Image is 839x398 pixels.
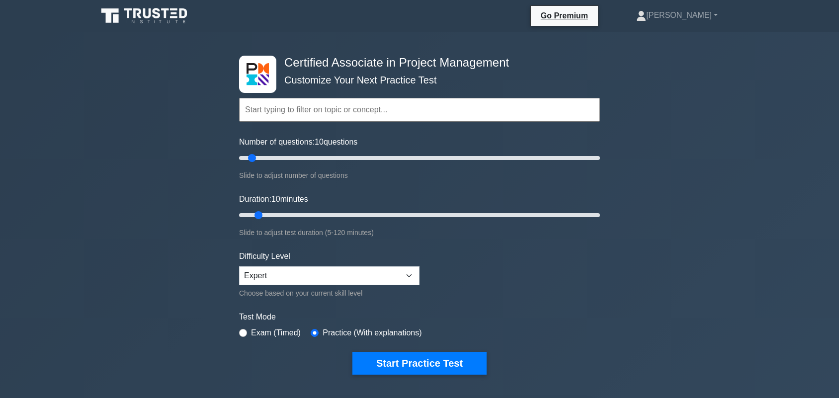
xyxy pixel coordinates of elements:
label: Number of questions: questions [239,136,357,148]
div: Slide to adjust number of questions [239,169,600,181]
label: Practice (With explanations) [323,327,421,339]
a: [PERSON_NAME] [612,5,742,25]
div: Slide to adjust test duration (5-120 minutes) [239,227,600,239]
h4: Certified Associate in Project Management [280,56,551,70]
a: Go Premium [535,9,594,22]
label: Exam (Timed) [251,327,301,339]
button: Start Practice Test [352,352,487,375]
label: Test Mode [239,311,600,323]
span: 10 [271,195,280,203]
label: Difficulty Level [239,250,290,262]
label: Duration: minutes [239,193,308,205]
input: Start typing to filter on topic or concept... [239,98,600,122]
span: 10 [315,138,324,146]
div: Choose based on your current skill level [239,287,419,299]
